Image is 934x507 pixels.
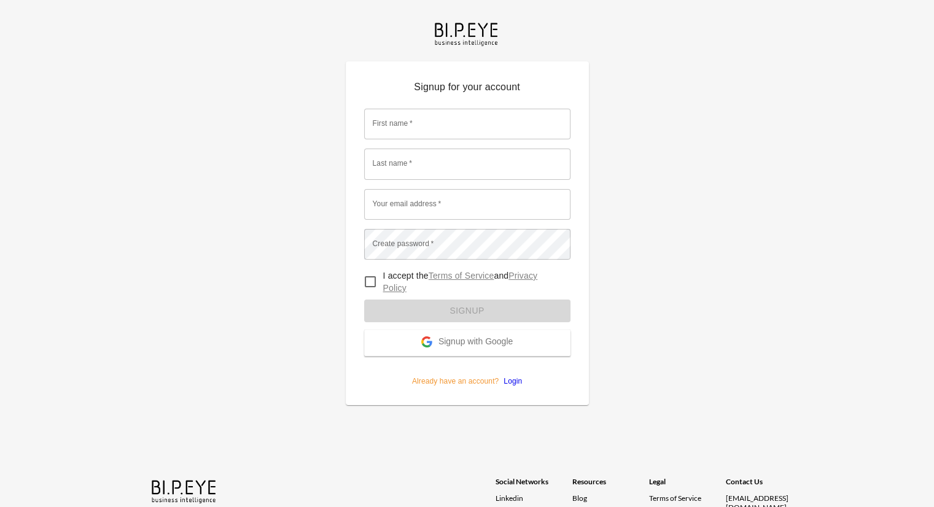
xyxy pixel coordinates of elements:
div: Social Networks [496,477,572,493]
span: Linkedin [496,493,523,503]
img: bipeye-logo [432,20,502,47]
p: I accept the and [383,269,561,294]
p: Signup for your account [364,80,570,99]
a: Terms of Service [649,493,721,503]
button: Signup with Google [364,330,570,356]
div: Legal [649,477,726,493]
a: Login [499,377,522,385]
a: Terms of Service [429,271,494,281]
a: Linkedin [496,493,572,503]
p: Already have an account? [364,356,570,387]
div: Contact Us [726,477,803,493]
span: Signup with Google [438,336,513,349]
img: bipeye-logo [149,477,220,505]
div: Resources [572,477,649,493]
a: Blog [572,493,587,503]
